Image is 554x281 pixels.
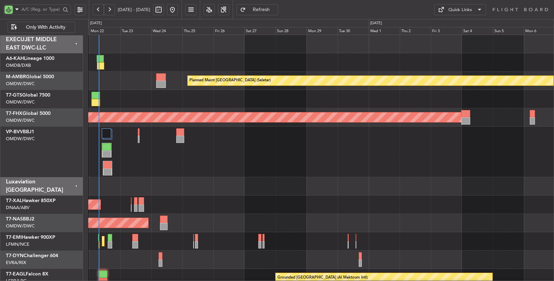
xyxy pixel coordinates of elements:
[493,27,524,35] div: Sun 5
[6,129,23,134] span: VP-BVV
[276,27,307,35] div: Sun 28
[6,205,29,211] a: DNAA/ABV
[90,20,102,26] div: [DATE]
[6,62,31,69] a: OMDB/DXB
[247,7,276,12] span: Refresh
[8,22,75,33] button: Only With Activity
[118,7,150,13] span: [DATE] - [DATE]
[448,7,472,13] div: Quick Links
[18,25,73,30] span: Only With Activity
[6,136,35,142] a: OMDW/DWC
[6,56,54,61] a: A6-KAHLineage 1000
[307,27,338,35] div: Mon 29
[370,20,382,26] div: [DATE]
[338,27,369,35] div: Tue 30
[6,111,51,116] a: T7-FHXGlobal 5000
[6,99,35,105] a: OMDW/DWC
[6,217,34,221] a: T7-NASBBJ2
[6,260,26,266] a: EVRA/RIX
[6,272,26,277] span: T7-EAGL
[6,93,22,98] span: T7-GTS
[6,74,54,79] a: M-AMBRGlobal 5000
[6,272,48,277] a: T7-EAGLFalcon 8X
[21,4,61,15] input: A/C (Reg. or Type)
[244,27,276,35] div: Sat 27
[6,129,34,134] a: VP-BVVBBJ1
[6,198,22,203] span: T7-XAL
[6,81,35,87] a: OMDW/DWC
[6,253,58,258] a: T7-DYNChallenger 604
[6,235,22,240] span: T7-EMI
[431,27,462,35] div: Fri 3
[151,27,182,35] div: Wed 24
[400,27,431,35] div: Thu 2
[462,27,493,35] div: Sat 4
[6,241,29,247] a: LFMN/NCE
[6,223,35,229] a: OMDW/DWC
[89,27,120,35] div: Mon 22
[189,75,271,86] div: Planned Maint [GEOGRAPHIC_DATA] (Seletar)
[214,27,245,35] div: Fri 26
[6,56,24,61] span: A6-KAH
[6,198,56,203] a: T7-XALHawker 850XP
[182,27,214,35] div: Thu 25
[6,235,55,240] a: T7-EMIHawker 900XP
[6,117,35,124] a: OMDW/DWC
[6,111,23,116] span: T7-FHX
[120,27,152,35] div: Tue 23
[434,4,486,15] button: Quick Links
[6,93,50,98] a: T7-GTSGlobal 7500
[6,253,24,258] span: T7-DYN
[6,217,23,221] span: T7-NAS
[6,74,26,79] span: M-AMBR
[236,4,278,15] button: Refresh
[104,236,170,246] div: Planned Maint [GEOGRAPHIC_DATA]
[369,27,400,35] div: Wed 1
